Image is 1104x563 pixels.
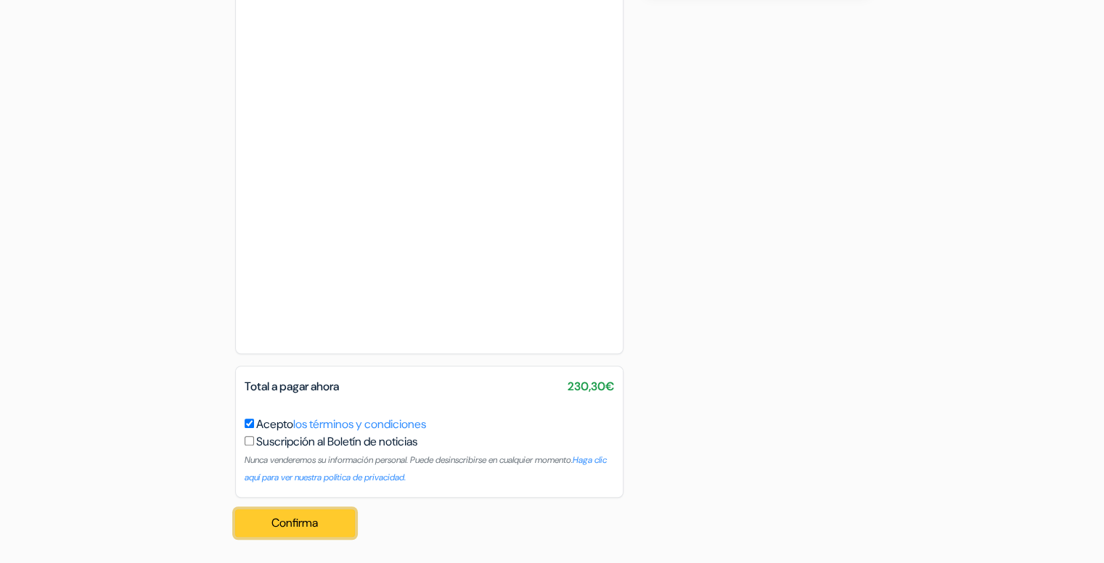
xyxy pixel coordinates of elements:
a: los términos y condiciones [293,416,426,432]
small: Nunca venderemos su información personal. Puede desinscribirse en cualquier momento. [245,454,607,483]
span: 230,30€ [568,378,614,395]
button: Confirma [235,509,356,537]
label: Suscripción al Boletín de noticias [256,433,417,451]
a: Haga clic aquí para ver nuestra política de privacidad. [245,454,607,483]
label: Acepto [256,416,426,433]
